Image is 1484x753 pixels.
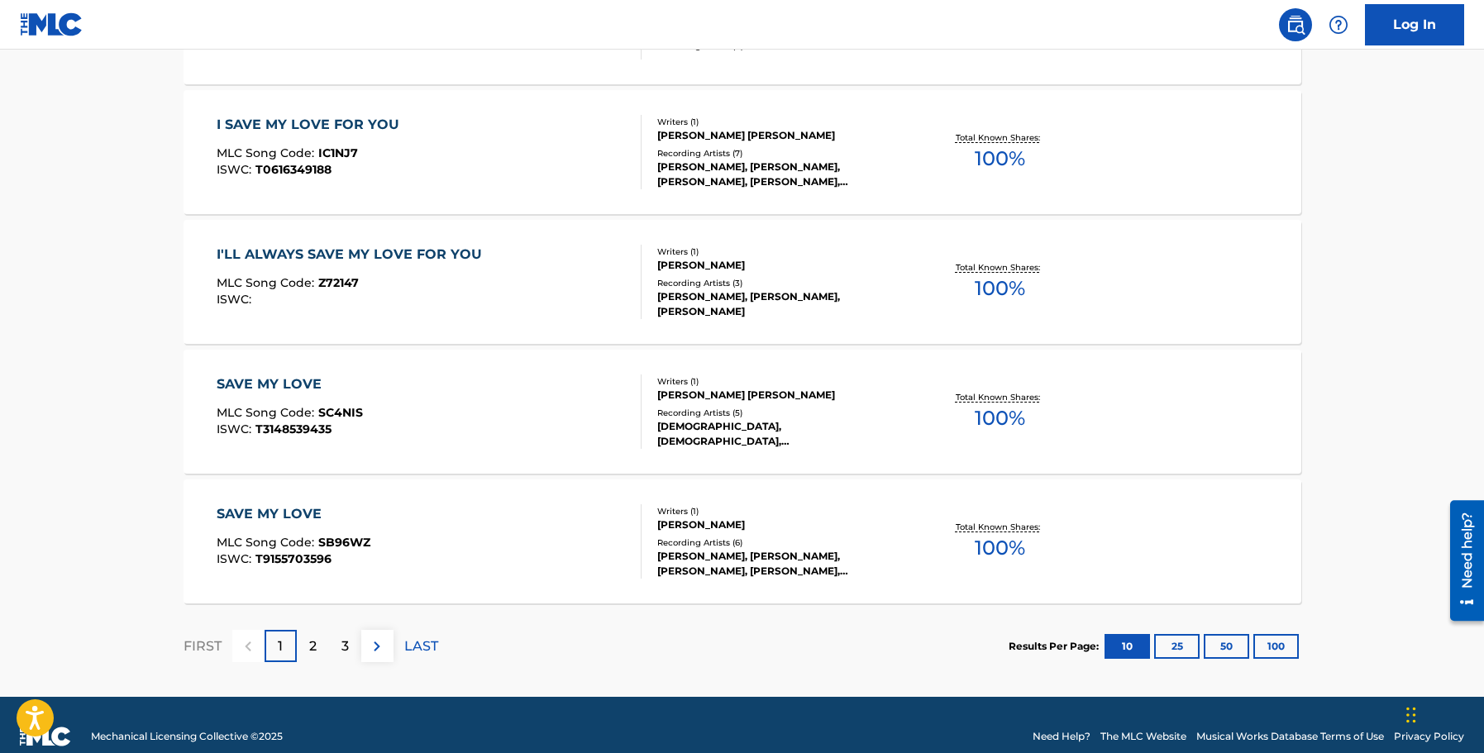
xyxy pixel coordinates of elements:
[1279,8,1312,41] a: Public Search
[367,636,387,656] img: right
[184,220,1301,344] a: I'LL ALWAYS SAVE MY LOVE FOR YOUMLC Song Code:Z72147ISWC:Writers (1)[PERSON_NAME]Recording Artist...
[278,636,283,656] p: 1
[657,277,907,289] div: Recording Artists ( 3 )
[318,535,370,550] span: SB96WZ
[657,505,907,517] div: Writers ( 1 )
[1009,639,1103,654] p: Results Per Page:
[341,636,349,656] p: 3
[1322,8,1355,41] div: Help
[1196,729,1384,744] a: Musical Works Database Terms of Use
[657,160,907,189] div: [PERSON_NAME], [PERSON_NAME], [PERSON_NAME], [PERSON_NAME], [PERSON_NAME]
[184,90,1301,214] a: I SAVE MY LOVE FOR YOUMLC Song Code:IC1NJ7ISWC:T0616349188Writers (1)[PERSON_NAME] [PERSON_NAME]R...
[956,131,1044,144] p: Total Known Shares:
[184,479,1301,603] a: SAVE MY LOVEMLC Song Code:SB96WZISWC:T9155703596Writers (1)[PERSON_NAME]Recording Artists (6)[PER...
[657,419,907,449] div: [DEMOGRAPHIC_DATA], [DEMOGRAPHIC_DATA], [DEMOGRAPHIC_DATA], [DEMOGRAPHIC_DATA], [DEMOGRAPHIC_DATA...
[217,115,408,135] div: I SAVE MY LOVE FOR YOU
[956,391,1044,403] p: Total Known Shares:
[217,245,490,265] div: I'LL ALWAYS SAVE MY LOVE FOR YOU
[975,274,1025,303] span: 100 %
[657,549,907,579] div: [PERSON_NAME], [PERSON_NAME], [PERSON_NAME], [PERSON_NAME], [PERSON_NAME];[PERSON_NAME]
[404,636,438,656] p: LAST
[657,536,907,549] div: Recording Artists ( 6 )
[657,517,907,532] div: [PERSON_NAME]
[956,261,1044,274] p: Total Known Shares:
[318,145,358,160] span: IC1NJ7
[217,374,363,394] div: SAVE MY LOVE
[657,289,907,319] div: [PERSON_NAME], [PERSON_NAME], [PERSON_NAME]
[20,727,71,746] img: logo
[1406,690,1416,740] div: Drag
[217,422,255,436] span: ISWC :
[1204,634,1249,659] button: 50
[1438,492,1484,629] iframe: Resource Center
[217,535,318,550] span: MLC Song Code :
[657,128,907,143] div: [PERSON_NAME] [PERSON_NAME]
[956,521,1044,533] p: Total Known Shares:
[1394,729,1464,744] a: Privacy Policy
[217,275,318,290] span: MLC Song Code :
[657,147,907,160] div: Recording Artists ( 7 )
[1154,634,1200,659] button: 25
[657,375,907,388] div: Writers ( 1 )
[255,162,332,177] span: T0616349188
[184,636,222,656] p: FIRST
[975,144,1025,174] span: 100 %
[318,275,359,290] span: Z72147
[975,533,1025,563] span: 100 %
[657,407,907,419] div: Recording Artists ( 5 )
[1365,4,1464,45] a: Log In
[91,729,283,744] span: Mechanical Licensing Collective © 2025
[975,403,1025,433] span: 100 %
[217,551,255,566] span: ISWC :
[255,551,332,566] span: T9155703596
[217,162,255,177] span: ISWC :
[309,636,317,656] p: 2
[1100,729,1186,744] a: The MLC Website
[1329,15,1348,35] img: help
[657,116,907,128] div: Writers ( 1 )
[217,145,318,160] span: MLC Song Code :
[1033,729,1090,744] a: Need Help?
[255,422,332,436] span: T3148539435
[217,504,370,524] div: SAVE MY LOVE
[657,258,907,273] div: [PERSON_NAME]
[1401,674,1484,753] iframe: Chat Widget
[1105,634,1150,659] button: 10
[318,405,363,420] span: SC4NIS
[657,388,907,403] div: [PERSON_NAME] [PERSON_NAME]
[20,12,84,36] img: MLC Logo
[1253,634,1299,659] button: 100
[657,245,907,258] div: Writers ( 1 )
[184,350,1301,474] a: SAVE MY LOVEMLC Song Code:SC4NISISWC:T3148539435Writers (1)[PERSON_NAME] [PERSON_NAME]Recording A...
[1286,15,1305,35] img: search
[217,405,318,420] span: MLC Song Code :
[217,292,255,307] span: ISWC :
